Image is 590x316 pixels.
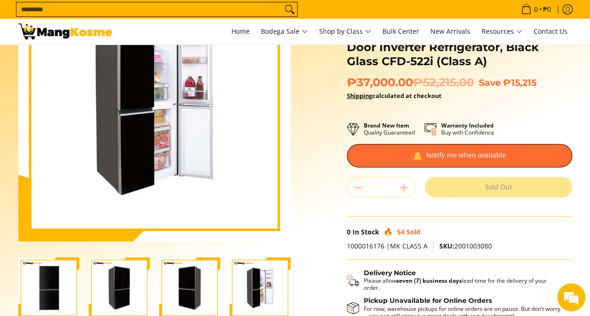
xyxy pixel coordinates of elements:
strong: seven (7) business days [396,277,462,285]
span: New Arrivals [430,27,470,36]
strong: Delivery Notice [364,269,416,277]
span: In Stock [352,227,379,236]
strong: calculated at checkout [347,91,442,100]
a: Shop by Class [314,19,376,44]
span: 0 [533,6,539,13]
p: Buy with Confidence [441,122,494,136]
nav: Main Menu [122,19,572,44]
span: Contact Us [534,27,567,36]
strong: Brand New Item [364,121,409,129]
span: ₱0 [542,6,552,13]
span: • [518,4,554,15]
a: Contact Us [529,19,572,44]
span: 0 [347,227,351,236]
h1: Condura 16.5 Cu. Ft. No Frost, Multi-Door Inverter Refrigerator, Black Glass CFD-522i (Class A) [347,26,572,68]
a: Resources [477,19,527,44]
p: Please allow lead time for the delivery of your order. [364,277,563,291]
span: Sold [406,227,421,236]
span: 1000016176 |MK CLASS A [347,241,428,250]
strong: Pickup Unavailable for Online Orders [364,296,492,305]
span: 54 [397,227,405,236]
img: Condura 16.5 Cu. Ft. No Frost, Multi-Door Inverter Refrigerator, Black | Mang Kosme [18,23,112,39]
p: Quality Guaranteed [364,122,415,136]
a: Shipping [347,91,372,100]
span: ₱37,000.00 [347,75,474,90]
a: Home [227,19,254,44]
span: Shop by Class [319,26,371,38]
strong: Warranty Included [441,121,494,129]
a: Bulk Center [378,19,424,44]
span: Bodega Sale [261,26,308,38]
span: 2001003080 [439,241,492,250]
a: Bodega Sale [256,19,313,44]
span: Resources [482,26,522,38]
button: Search [282,2,297,16]
span: SKU: [439,241,454,250]
span: Save [479,77,501,88]
span: Home [231,27,250,36]
span: ₱15,215 [503,77,536,88]
span: Bulk Center [383,27,419,36]
del: ₱52,215.00 [413,75,474,90]
a: New Arrivals [426,19,475,44]
button: Shipping & Delivery [347,269,563,292]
